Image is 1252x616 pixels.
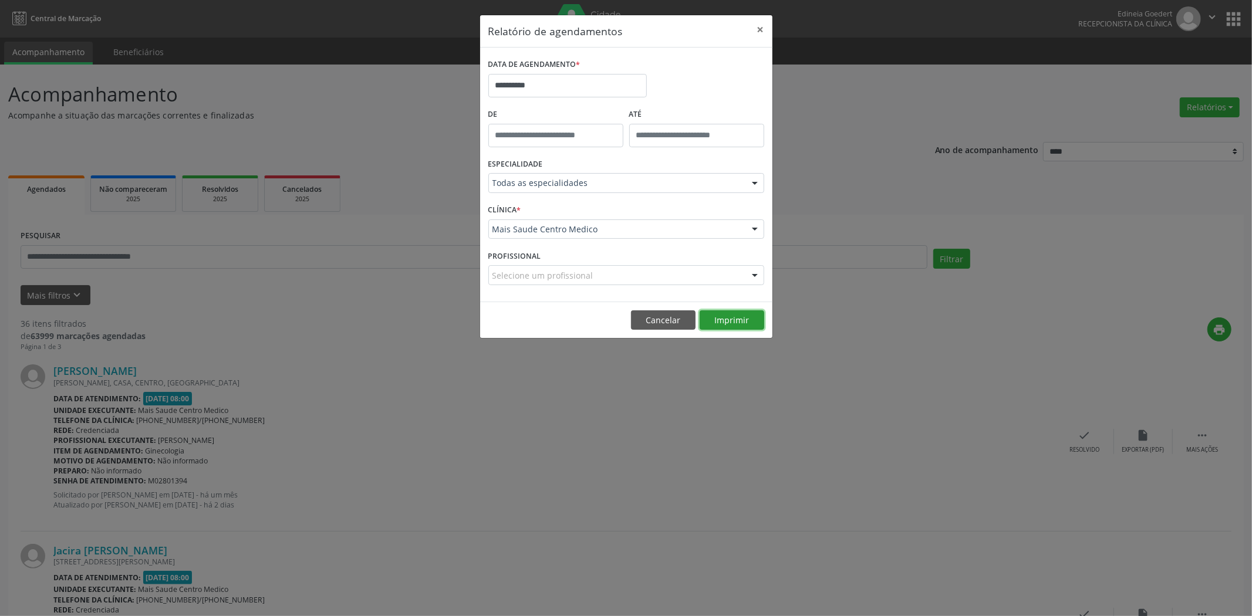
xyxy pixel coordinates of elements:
label: CLÍNICA [488,201,521,219]
h5: Relatório de agendamentos [488,23,623,39]
label: ESPECIALIDADE [488,155,543,174]
button: Imprimir [700,310,764,330]
button: Close [749,15,772,44]
span: Mais Saude Centro Medico [492,224,740,235]
span: Todas as especialidades [492,177,740,189]
label: De [488,106,623,124]
label: ATÉ [629,106,764,124]
label: DATA DE AGENDAMENTO [488,56,581,74]
button: Cancelar [631,310,696,330]
span: Selecione um profissional [492,269,593,282]
label: PROFISSIONAL [488,247,541,265]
